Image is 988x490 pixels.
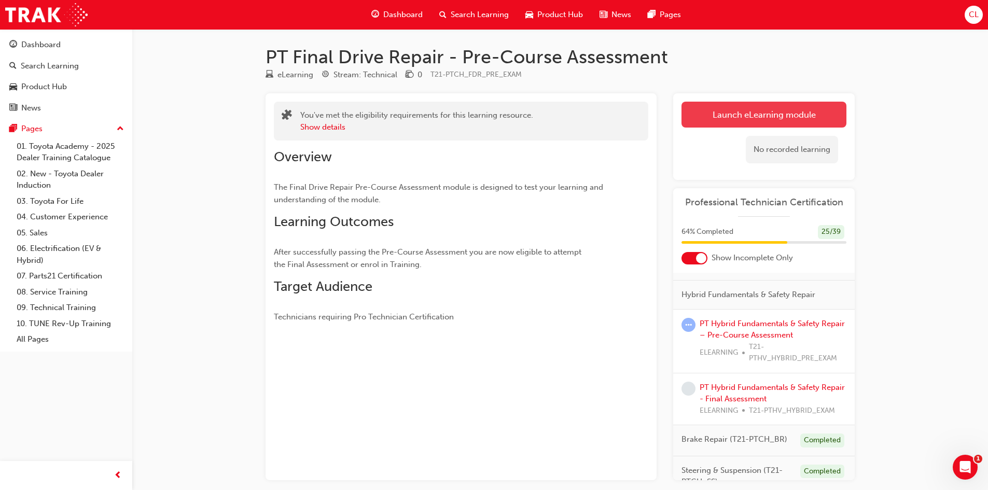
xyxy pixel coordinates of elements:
[749,405,835,417] span: T21-PTHV_HYBRID_EXAM
[700,405,738,417] span: ELEARNING
[681,289,815,301] span: Hybrid Fundamentals & Safety Repair
[4,35,128,54] a: Dashboard
[12,268,128,284] a: 07. Parts21 Certification
[611,9,631,21] span: News
[4,119,128,138] button: Pages
[322,71,329,80] span: target-icon
[681,382,695,396] span: learningRecordVerb_NONE-icon
[274,247,583,269] span: After successfully passing the Pre-Course Assessment you are now eligible to attempt the Final As...
[681,102,846,128] a: Launch eLearning module
[953,455,978,480] iframe: Intercom live chat
[4,77,128,96] a: Product Hub
[517,4,591,25] a: car-iconProduct Hub
[21,102,41,114] div: News
[451,9,509,21] span: Search Learning
[681,433,787,445] span: Brake Repair (T21-PTCH_BR)
[4,33,128,119] button: DashboardSearch LearningProduct HubNews
[300,109,533,133] div: You've met the eligibility requirements for this learning resource.
[639,4,689,25] a: pages-iconPages
[21,123,43,135] div: Pages
[5,3,88,26] img: Trak
[12,331,128,347] a: All Pages
[277,69,313,81] div: eLearning
[800,433,844,447] div: Completed
[21,60,79,72] div: Search Learning
[681,197,846,208] a: Professional Technician Certification
[9,104,17,113] span: news-icon
[660,9,681,21] span: Pages
[4,57,128,76] a: Search Learning
[700,347,738,359] span: ELEARNING
[9,124,17,134] span: pages-icon
[12,241,128,268] a: 06. Electrification (EV & Hybrid)
[12,300,128,316] a: 09. Technical Training
[749,341,846,365] span: T21-PTHV_HYBRID_PRE_EXAM
[712,252,793,264] span: Show Incomplete Only
[274,149,332,165] span: Overview
[266,46,855,68] h1: PT Final Drive Repair - Pre-Course Assessment
[406,71,413,80] span: money-icon
[969,9,979,21] span: CL
[431,4,517,25] a: search-iconSearch Learning
[371,8,379,21] span: guage-icon
[274,214,394,230] span: Learning Outcomes
[746,136,838,163] div: No recorded learning
[12,193,128,209] a: 03. Toyota For Life
[406,68,422,81] div: Price
[383,9,423,21] span: Dashboard
[12,166,128,193] a: 02. New - Toyota Dealer Induction
[12,284,128,300] a: 08. Service Training
[974,455,982,463] span: 1
[681,226,733,238] span: 64 % Completed
[9,40,17,50] span: guage-icon
[800,465,844,479] div: Completed
[21,81,67,93] div: Product Hub
[4,99,128,118] a: News
[681,465,792,488] span: Steering & Suspension (T21-PTCH_SS)
[430,70,522,79] span: Learning resource code
[818,225,844,239] div: 25 / 39
[965,6,983,24] button: CL
[12,138,128,166] a: 01. Toyota Academy - 2025 Dealer Training Catalogue
[600,8,607,21] span: news-icon
[117,122,124,136] span: up-icon
[700,383,845,404] a: PT Hybrid Fundamentals & Safety Repair - Final Assessment
[274,312,454,321] span: Technicians requiring Pro Technician Certification
[21,39,61,51] div: Dashboard
[648,8,656,21] span: pages-icon
[591,4,639,25] a: news-iconNews
[681,318,695,332] span: learningRecordVerb_ATTEMPT-icon
[322,68,397,81] div: Stream
[12,209,128,225] a: 04. Customer Experience
[9,62,17,71] span: search-icon
[266,68,313,81] div: Type
[300,121,345,133] button: Show details
[282,110,292,122] span: puzzle-icon
[537,9,583,21] span: Product Hub
[363,4,431,25] a: guage-iconDashboard
[12,225,128,241] a: 05. Sales
[274,183,605,204] span: The Final Drive Repair Pre-Course Assessment module is designed to test your learning and underst...
[114,469,122,482] span: prev-icon
[12,316,128,332] a: 10. TUNE Rev-Up Training
[266,71,273,80] span: learningResourceType_ELEARNING-icon
[274,278,372,295] span: Target Audience
[9,82,17,92] span: car-icon
[700,319,845,340] a: PT Hybrid Fundamentals & Safety Repair – Pre-Course Assessment
[439,8,447,21] span: search-icon
[418,69,422,81] div: 0
[525,8,533,21] span: car-icon
[333,69,397,81] div: Stream: Technical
